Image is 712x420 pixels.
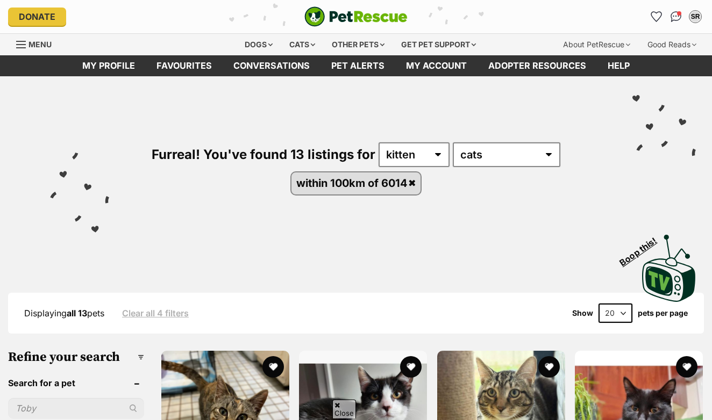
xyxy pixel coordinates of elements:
[304,6,408,27] img: logo-cat-932fe2b9b8326f06289b0f2fb663e598f794de774fb13d1741a6617ecf9a85b4.svg
[648,8,665,25] a: Favourites
[597,55,640,76] a: Help
[8,8,66,26] a: Donate
[152,147,375,162] span: Furreal! You've found 13 listings for
[8,398,144,418] input: Toby
[400,356,422,378] button: favourite
[8,350,144,365] h3: Refine your search
[538,356,559,378] button: favourite
[324,34,392,55] div: Other pets
[642,225,696,303] a: Boop this!
[122,308,189,318] a: Clear all 4 filters
[556,34,638,55] div: About PetRescue
[262,356,283,378] button: favourite
[282,34,323,55] div: Cats
[291,172,421,194] a: within 100km of 6014
[24,308,104,318] span: Displaying pets
[642,235,696,301] img: PetRescue TV logo
[29,40,52,49] span: Menu
[8,378,144,388] header: Search for a pet
[67,308,87,318] strong: all 13
[223,55,321,76] a: conversations
[690,11,701,22] div: SR
[72,55,146,76] a: My profile
[332,400,356,418] span: Close
[321,55,395,76] a: Pet alerts
[237,34,280,55] div: Dogs
[572,309,593,317] span: Show
[638,309,688,317] label: pets per page
[16,34,59,53] a: Menu
[618,229,667,267] span: Boop this!
[671,11,682,22] img: chat-41dd97257d64d25036548639549fe6c8038ab92f7586957e7f3b1b290dea8141.svg
[640,34,704,55] div: Good Reads
[394,34,483,55] div: Get pet support
[648,8,704,25] ul: Account quick links
[478,55,597,76] a: Adopter resources
[304,6,408,27] a: PetRescue
[676,356,697,378] button: favourite
[395,55,478,76] a: My account
[146,55,223,76] a: Favourites
[667,8,685,25] a: Conversations
[687,8,704,25] button: My account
